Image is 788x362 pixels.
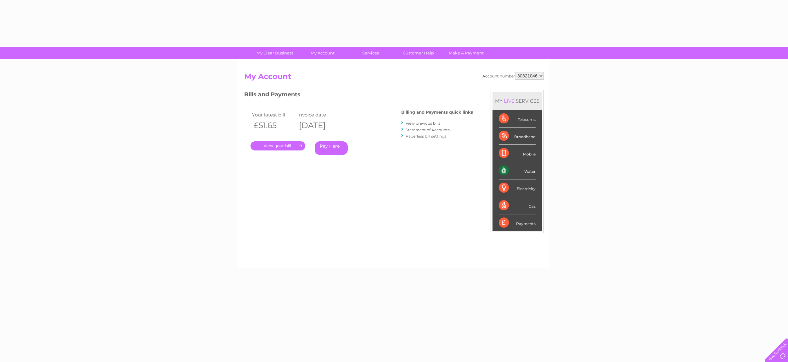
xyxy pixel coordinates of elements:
[499,214,536,231] div: Payments
[406,134,446,139] a: Paperless bill settings
[296,119,341,132] th: [DATE]
[503,98,516,104] div: LIVE
[499,162,536,179] div: Water
[482,72,544,80] div: Account number
[297,47,349,59] a: My Account
[244,90,473,101] h3: Bills and Payments
[249,47,301,59] a: My Clear Business
[499,110,536,127] div: Telecoms
[440,47,492,59] a: Make A Payment
[244,72,544,84] h2: My Account
[345,47,397,59] a: Services
[406,121,440,126] a: View previous bills
[499,197,536,214] div: Gas
[296,110,341,119] td: Invoice date
[406,127,450,132] a: Statement of Accounts
[499,145,536,162] div: Mobile
[392,47,444,59] a: Customer Help
[250,119,296,132] th: £51.65
[499,127,536,145] div: Broadband
[492,92,542,110] div: MY SERVICES
[499,179,536,197] div: Electricity
[401,110,473,115] h4: Billing and Payments quick links
[315,141,348,155] a: Pay Here
[250,141,305,150] a: .
[250,110,296,119] td: Your latest bill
